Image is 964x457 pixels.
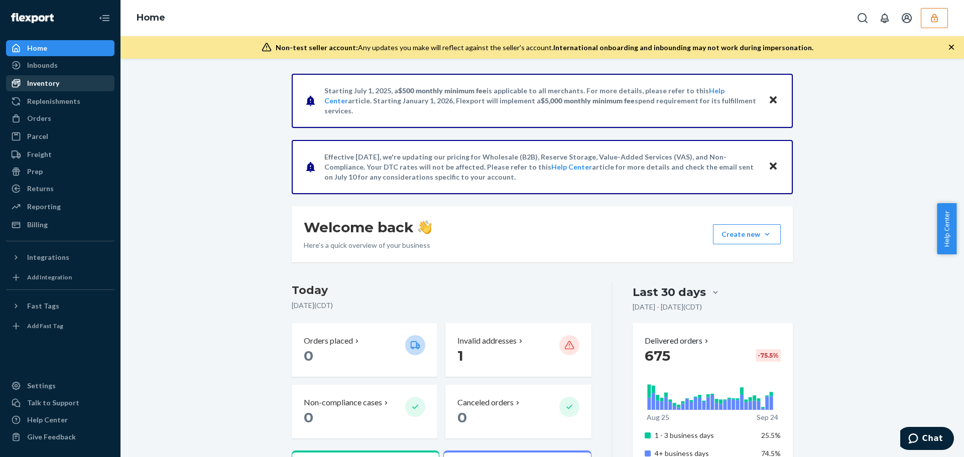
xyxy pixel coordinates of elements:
button: Open Search Box [853,8,873,28]
div: Replenishments [27,96,80,106]
button: Open account menu [897,8,917,28]
h1: Welcome back [304,218,432,236]
img: hand-wave emoji [418,220,432,234]
a: Inventory [6,75,114,91]
p: [DATE] - [DATE] ( CDT ) [633,302,702,312]
button: Help Center [937,203,956,254]
div: Fast Tags [27,301,59,311]
div: Returns [27,184,54,194]
a: Settings [6,378,114,394]
span: $500 monthly minimum fee [398,86,487,95]
div: Talk to Support [27,398,79,408]
div: Home [27,43,47,53]
a: Add Integration [6,269,114,285]
button: Canceled orders 0 [445,385,591,438]
div: Freight [27,149,52,160]
a: Billing [6,217,114,233]
p: Orders placed [304,335,353,347]
div: Billing [27,220,48,230]
button: Integrations [6,249,114,265]
a: Inbounds [6,57,114,73]
p: Aug 25 [647,412,669,422]
a: Reporting [6,199,114,215]
div: Any updates you make will reflect against the seller's account. [276,43,813,53]
div: Integrations [27,252,69,262]
div: Add Integration [27,273,72,281]
button: Close Navigation [94,8,114,28]
button: Fast Tags [6,298,114,314]
span: 25.5% [761,431,781,439]
div: Settings [27,381,56,391]
div: Inbounds [27,60,58,70]
ol: breadcrumbs [129,4,173,33]
div: Orders [27,113,51,123]
a: Prep [6,164,114,180]
a: Home [137,12,165,23]
p: Canceled orders [457,397,514,408]
a: Add Fast Tag [6,318,114,334]
iframe: Opens a widget where you can chat to one of our agents [900,427,954,452]
p: Non-compliance cases [304,397,382,408]
a: Home [6,40,114,56]
a: Parcel [6,128,114,144]
span: 0 [304,409,313,426]
p: Starting July 1, 2025, a is applicable to all merchants. For more details, please refer to this a... [324,86,759,116]
button: Close [767,93,780,108]
button: Orders placed 0 [292,323,437,377]
button: Talk to Support [6,395,114,411]
div: Inventory [27,78,59,88]
span: International onboarding and inbounding may not work during impersonation. [553,43,813,52]
p: [DATE] ( CDT ) [292,300,591,311]
img: Flexport logo [11,13,54,23]
div: Parcel [27,131,48,141]
h3: Today [292,282,591,298]
div: Reporting [27,202,61,212]
div: Help Center [27,415,68,425]
a: Returns [6,181,114,197]
span: 0 [457,409,467,426]
button: Close [767,160,780,174]
a: Freight [6,146,114,163]
div: Last 30 days [633,284,706,300]
div: Add Fast Tag [27,322,63,330]
button: Invalid addresses 1 [445,323,591,377]
a: Help Center [6,412,114,428]
button: Non-compliance cases 0 [292,385,437,438]
p: Invalid addresses [457,335,517,347]
span: 1 [457,347,463,364]
span: $5,000 monthly minimum fee [541,96,635,105]
p: Here’s a quick overview of your business [304,240,432,250]
div: Give Feedback [27,432,76,442]
p: Sep 24 [757,412,778,422]
a: Help Center [551,163,592,171]
a: Orders [6,110,114,126]
span: Non-test seller account: [276,43,358,52]
button: Open notifications [875,8,895,28]
button: Give Feedback [6,429,114,445]
span: 675 [645,347,670,364]
p: Effective [DATE], we're updating our pricing for Wholesale (B2B), Reserve Storage, Value-Added Se... [324,152,759,182]
div: Prep [27,167,43,177]
p: 1 - 3 business days [655,430,754,440]
div: -75.5 % [756,349,781,362]
button: Create new [713,224,781,244]
a: Replenishments [6,93,114,109]
span: 0 [304,347,313,364]
button: Delivered orders [645,335,710,347]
